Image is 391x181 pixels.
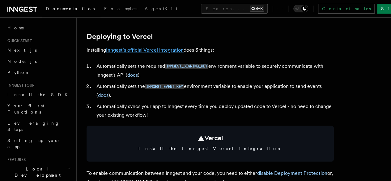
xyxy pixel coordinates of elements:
a: docs [98,92,108,98]
code: INNGEST_SIGNING_KEY [165,64,208,69]
li: Automatically syncs your app to Inngest every time you deploy updated code to Vercel - no need to... [95,102,334,119]
button: Search...Ctrl+K [201,4,268,14]
span: Inngest tour [5,83,35,88]
span: Local Development [5,166,67,178]
button: Local Development [5,163,73,181]
a: Home [5,22,73,33]
a: Python [5,67,73,78]
span: Examples [104,6,137,11]
button: Toggle dark mode [293,5,308,12]
a: Leveraging Steps [5,118,73,135]
a: Contact sales [318,4,375,14]
span: Documentation [46,6,97,11]
span: Install the Inngest Vercel integration [94,145,326,152]
a: INNGEST_SIGNING_KEY [165,63,208,69]
a: disable Deployment Protection [257,170,327,176]
span: Features [5,157,26,162]
a: Examples [100,2,141,17]
code: INNGEST_EVENT_KEY [145,84,184,89]
li: Automatically sets the required environment variable to securely communicate with Inngest's API ( ). [95,62,334,80]
span: AgentKit [145,6,177,11]
a: Install the Inngest Vercel integration [87,126,334,162]
a: docs [127,72,138,78]
span: Home [7,25,25,31]
a: Deploying to Vercel [87,32,153,41]
kbd: Ctrl+K [250,6,264,12]
a: Next.js [5,45,73,56]
a: AgentKit [141,2,181,17]
a: Inngest's official Vercel integration [106,47,184,53]
span: Your first Functions [7,103,44,114]
a: INNGEST_EVENT_KEY [145,83,184,89]
a: Node.js [5,56,73,67]
span: Setting up your app [7,138,61,149]
span: Next.js [7,48,37,53]
span: Python [7,70,30,75]
a: Your first Functions [5,100,73,118]
a: Documentation [42,2,100,17]
a: Setting up your app [5,135,73,152]
span: Leveraging Steps [7,121,60,132]
a: Install the SDK [5,89,73,100]
p: Installing does 3 things: [87,46,334,54]
span: Quick start [5,38,32,43]
span: Install the SDK [7,92,71,97]
li: Automatically sets the environment variable to enable your application to send events ( ). [95,82,334,100]
span: Node.js [7,59,37,64]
